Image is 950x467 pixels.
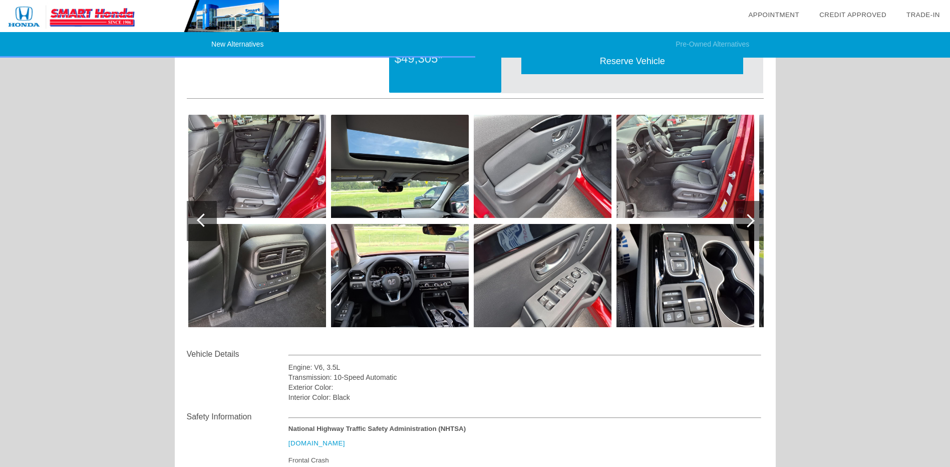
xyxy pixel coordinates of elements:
[188,224,326,327] img: New-2025-Honda-Pilot-Touring-ID19054308850-aHR0cDovL2ltYWdlcy51bml0c2ludmVudG9yeS5jb20vdXBsb2Fkcy...
[187,411,288,423] div: Safety Information
[187,69,764,85] div: Quoted on [DATE] 10:26:13 AM
[474,224,611,327] img: New-2025-Honda-Pilot-Touring-ID19054308904-aHR0cDovL2ltYWdlcy51bml0c2ludmVudG9yeS5jb20vdXBsb2Fkcy...
[288,392,762,402] div: Interior Color: Black
[819,11,886,19] a: Credit Approved
[187,348,288,360] div: Vehicle Details
[759,115,897,218] img: New-2025-Honda-Pilot-Touring-ID19054308937-aHR0cDovL2ltYWdlcy51bml0c2ludmVudG9yeS5jb20vdXBsb2Fkcy...
[906,11,940,19] a: Trade-In
[288,454,514,466] div: Frontal Crash
[288,382,762,392] div: Exterior Color:
[748,11,799,19] a: Appointment
[616,115,754,218] img: New-2025-Honda-Pilot-Touring-ID19054308922-aHR0cDovL2ltYWdlcy51bml0c2ludmVudG9yeS5jb20vdXBsb2Fkcy...
[288,362,762,372] div: Engine: V6, 3.5L
[331,224,469,327] img: New-2025-Honda-Pilot-Touring-ID19054308880-aHR0cDovL2ltYWdlcy51bml0c2ludmVudG9yeS5jb20vdXBsb2Fkcy...
[616,224,754,327] img: New-2025-Honda-Pilot-Touring-ID19054308928-aHR0cDovL2ltYWdlcy51bml0c2ludmVudG9yeS5jb20vdXBsb2Fkcy...
[474,115,611,218] img: New-2025-Honda-Pilot-Touring-ID19054308898-aHR0cDovL2ltYWdlcy51bml0c2ludmVudG9yeS5jb20vdXBsb2Fkcy...
[331,115,469,218] img: New-2025-Honda-Pilot-Touring-ID19054308856-aHR0cDovL2ltYWdlcy51bml0c2ludmVudG9yeS5jb20vdXBsb2Fkcy...
[288,425,466,432] strong: National Highway Traffic Safety Administration (NHTSA)
[188,115,326,218] img: New-2025-Honda-Pilot-Touring-ID19054308826-aHR0cDovL2ltYWdlcy51bml0c2ludmVudG9yeS5jb20vdXBsb2Fkcy...
[759,224,897,327] img: New-2025-Honda-Pilot-Touring-ID19054308946-aHR0cDovL2ltYWdlcy51bml0c2ludmVudG9yeS5jb20vdXBsb2Fkcy...
[288,439,345,447] a: [DOMAIN_NAME]
[288,372,762,382] div: Transmission: 10-Speed Automatic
